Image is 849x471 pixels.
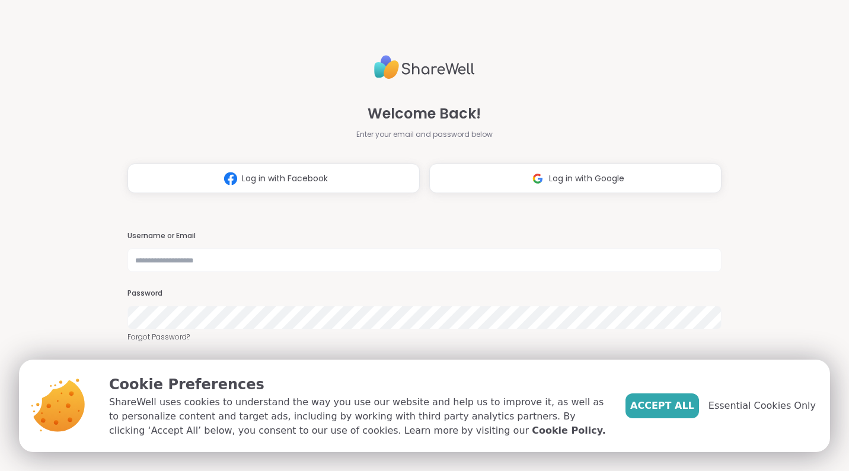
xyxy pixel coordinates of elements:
img: ShareWell Logo [374,50,475,84]
span: Essential Cookies Only [708,399,816,413]
img: ShareWell Logomark [526,168,549,190]
a: Forgot Password? [127,332,722,342]
a: Cookie Policy. [532,424,605,438]
span: Enter your email and password below [356,129,493,140]
p: ShareWell uses cookies to understand the way you use our website and help us to improve it, as we... [109,395,607,438]
button: Accept All [625,393,699,418]
span: Welcome Back! [368,103,481,124]
span: Accept All [630,399,694,413]
h3: Password [127,289,722,299]
button: Log in with Google [429,164,722,193]
img: ShareWell Logomark [219,168,242,190]
h3: Username or Email [127,231,722,241]
p: Cookie Preferences [109,374,607,395]
span: Log in with Google [549,172,624,185]
button: Log in with Facebook [127,164,420,193]
span: Log in with Facebook [242,172,328,185]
